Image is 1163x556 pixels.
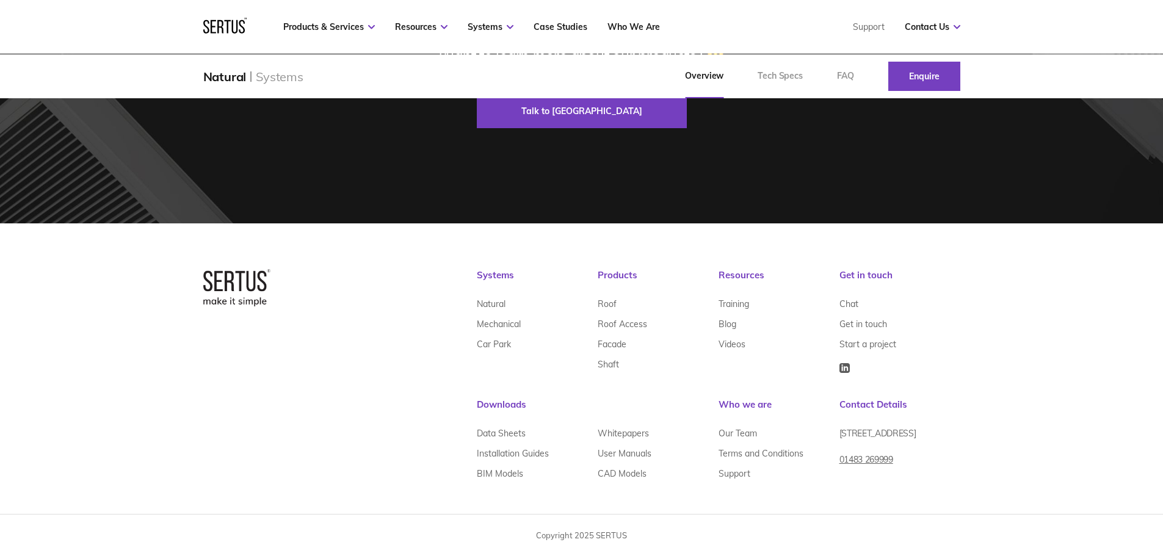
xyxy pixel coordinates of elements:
[839,314,887,334] a: Get in touch
[719,463,750,483] a: Support
[839,399,960,423] div: Contact Details
[598,334,626,354] a: Facade
[203,269,270,306] img: logo-box-2bec1e6d7ed5feb70a4f09a85fa1bbdd.png
[477,94,687,128] a: Talk to [GEOGRAPHIC_DATA]
[477,269,598,294] div: Systems
[598,354,619,374] a: Shaft
[719,294,749,314] a: Training
[719,269,839,294] div: Resources
[741,54,820,98] a: Tech Specs
[839,334,896,354] a: Start a project
[395,21,447,32] a: Resources
[719,314,736,334] a: Blog
[256,69,303,84] div: Systems
[477,463,523,483] a: BIM Models
[477,399,719,423] div: Downloads
[853,21,885,32] a: Support
[598,269,719,294] div: Products
[607,21,660,32] a: Who We Are
[203,69,247,84] div: Natural
[477,423,526,443] a: Data Sheets
[534,21,587,32] a: Case Studies
[839,269,960,294] div: Get in touch
[477,334,511,354] a: Car Park
[477,443,549,463] a: Installation Guides
[598,423,649,443] a: Whitepapers
[468,21,513,32] a: Systems
[943,414,1163,556] iframe: Chat Widget
[719,443,803,463] a: Terms and Conditions
[839,428,916,439] span: [STREET_ADDRESS]
[905,21,960,32] a: Contact Us
[598,294,617,314] a: Roof
[719,334,745,354] a: Videos
[598,443,651,463] a: User Manuals
[888,62,960,91] a: Enquire
[477,294,505,314] a: Natural
[719,399,839,423] div: Who we are
[839,449,893,479] a: 01483 269999
[719,423,757,443] a: Our Team
[839,363,850,373] img: Icon
[839,294,858,314] a: Chat
[283,21,375,32] a: Products & Services
[820,54,871,98] a: FAQ
[598,314,647,334] a: Roof Access
[598,463,647,483] a: CAD Models
[477,314,521,334] a: Mechanical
